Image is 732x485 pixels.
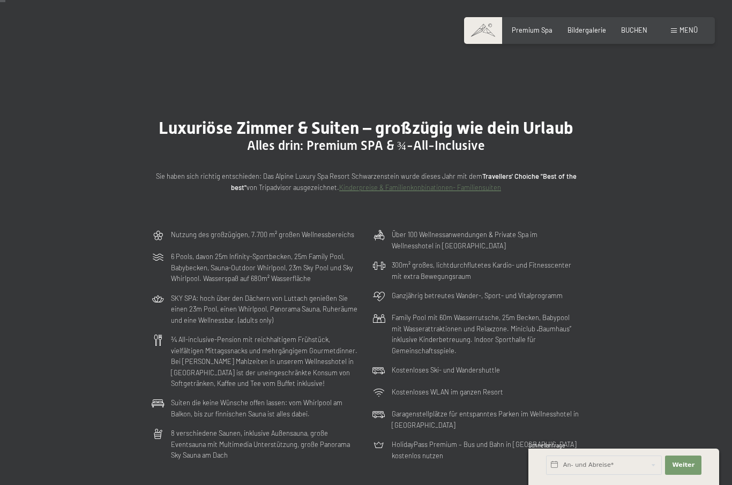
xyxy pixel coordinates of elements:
[171,251,360,284] p: 6 Pools, davon 25m Infinity-Sportbecken, 25m Family Pool, Babybecken, Sauna-Outdoor Whirlpool, 23...
[231,172,577,191] strong: Travellers' Choiche "Best of the best"
[679,26,698,34] span: Menü
[392,312,580,356] p: Family Pool mit 60m Wasserrutsche, 25m Becken, Babypool mit Wasserattraktionen und Relaxzone. Min...
[528,442,565,449] span: Schnellanfrage
[621,26,647,34] a: BUCHEN
[171,334,360,389] p: ¾ All-inclusive-Pension mit reichhaltigem Frühstück, vielfältigen Mittagssnacks und mehrgängigem ...
[171,293,360,325] p: SKY SPA: hoch über den Dächern von Luttach genießen Sie einen 23m Pool, einen Whirlpool, Panorama...
[392,260,580,282] p: 300m² großes, lichtdurchflutetes Kardio- und Fitnesscenter mit extra Bewegungsraum
[171,428,360,460] p: 8 verschiedene Saunen, inklusive Außensauna, große Eventsauna mit Multimedia Unterstützung, große...
[159,118,573,138] span: Luxuriöse Zimmer & Suiten – großzügig wie dein Urlaub
[665,456,701,475] button: Weiter
[392,365,500,375] p: Kostenloses Ski- und Wandershuttle
[672,461,694,469] span: Weiter
[152,171,580,193] p: Sie haben sich richtig entschieden: Das Alpine Luxury Spa Resort Schwarzenstein wurde dieses Jahr...
[171,229,354,240] p: Nutzung des großzügigen, 7.700 m² großen Wellnessbereichs
[392,290,563,301] p: Ganzjährig betreutes Wander-, Sport- und Vitalprogramm
[392,439,580,461] p: HolidayPass Premium – Bus und Bahn in [GEOGRAPHIC_DATA] kostenlos nutzen
[392,387,503,397] p: Kostenloses WLAN im ganzen Resort
[171,397,360,419] p: Suiten die keine Wünsche offen lassen: vom Whirlpool am Balkon, bis zur finnischen Sauna ist alle...
[339,183,501,192] a: Kinderpreise & Familienkonbinationen- Familiensuiten
[392,229,580,251] p: Über 100 Wellnessanwendungen & Private Spa im Wellnesshotel in [GEOGRAPHIC_DATA]
[567,26,606,34] a: Bildergalerie
[392,408,580,430] p: Garagenstellplätze für entspanntes Parken im Wellnesshotel in [GEOGRAPHIC_DATA]
[247,138,485,153] span: Alles drin: Premium SPA & ¾-All-Inclusive
[512,26,552,34] a: Premium Spa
